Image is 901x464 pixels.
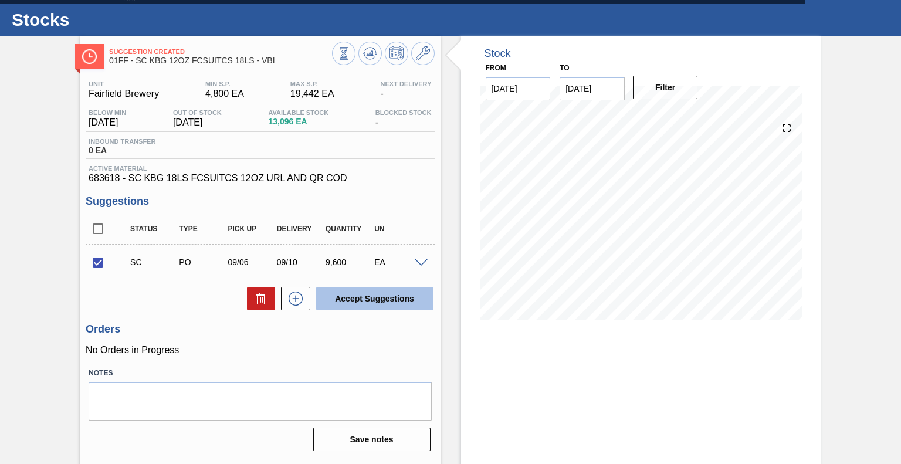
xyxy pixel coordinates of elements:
[633,76,698,99] button: Filter
[176,258,229,267] div: Purchase order
[486,64,506,72] label: From
[371,258,425,267] div: EA
[560,64,569,72] label: to
[86,345,434,355] p: No Orders in Progress
[82,49,97,64] img: Ícone
[89,173,431,184] span: 683618 - SC KBG 18LS FCSUITCS 12OZ URL AND QR COD
[275,287,310,310] div: New suggestion
[310,286,435,311] div: Accept Suggestions
[316,287,433,310] button: Accept Suggestions
[89,80,159,87] span: Unit
[89,89,159,99] span: Fairfield Brewery
[358,42,382,65] button: Update Chart
[89,146,155,155] span: 0 EA
[411,42,435,65] button: Go to Master Data / General
[371,225,425,233] div: UN
[372,109,435,128] div: -
[205,89,244,99] span: 4,800 EA
[89,117,126,128] span: [DATE]
[486,77,551,100] input: mm/dd/yyyy
[86,323,434,336] h3: Orders
[274,225,327,233] div: Delivery
[127,258,181,267] div: Suggestion Created
[375,109,432,116] span: Blocked Stock
[332,42,355,65] button: Stocks Overview
[385,42,408,65] button: Schedule Inventory
[313,428,431,451] button: Save notes
[241,287,275,310] div: Delete Suggestions
[12,13,220,26] h1: Stocks
[89,138,155,145] span: Inbound Transfer
[176,225,229,233] div: Type
[560,77,625,100] input: mm/dd/yyyy
[205,80,244,87] span: MIN S.P.
[89,165,431,172] span: Active Material
[109,56,331,65] span: 01FF - SC KBG 12OZ FCSUITCS 18LS - VBI
[323,225,376,233] div: Quantity
[290,80,334,87] span: MAX S.P.
[86,195,434,208] h3: Suggestions
[268,117,328,126] span: 13,096 EA
[380,80,431,87] span: Next Delivery
[173,109,222,116] span: Out Of Stock
[268,109,328,116] span: Available Stock
[323,258,376,267] div: 9,600
[127,225,181,233] div: Status
[485,48,511,60] div: Stock
[89,365,431,382] label: Notes
[274,258,327,267] div: 09/10/2025
[109,48,331,55] span: Suggestion Created
[225,258,279,267] div: 09/06/2025
[225,225,279,233] div: Pick up
[290,89,334,99] span: 19,442 EA
[173,117,222,128] span: [DATE]
[89,109,126,116] span: Below Min
[377,80,434,99] div: -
